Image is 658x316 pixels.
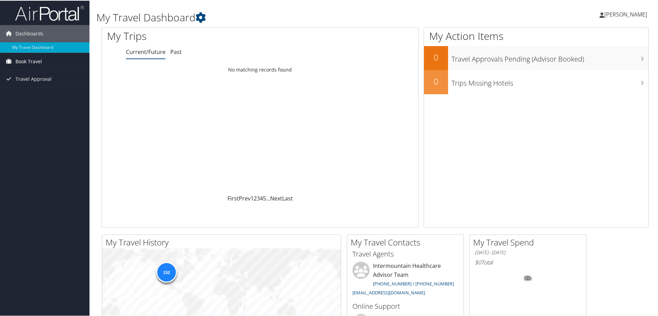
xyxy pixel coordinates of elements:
[96,10,468,24] h1: My Travel Dashboard
[599,3,654,24] a: [PERSON_NAME]
[227,194,239,201] a: First
[15,52,42,69] span: Book Travel
[351,236,464,248] h2: My Travel Contacts
[352,249,458,258] h3: Travel Agents
[263,194,266,201] a: 5
[170,47,182,55] a: Past
[15,24,43,42] span: Dashboards
[282,194,293,201] a: Last
[525,276,531,280] tspan: 0%
[424,75,448,87] h2: 0
[424,51,448,63] h2: 0
[106,236,341,248] h2: My Travel History
[260,194,263,201] a: 4
[475,258,581,265] h6: Total
[270,194,282,201] a: Next
[349,261,462,298] li: Intermountain Healthcare Advisor Team
[251,194,254,201] a: 1
[424,28,648,43] h1: My Action Items
[604,10,647,18] span: [PERSON_NAME]
[257,194,260,201] a: 3
[15,70,52,87] span: Travel Approval
[156,261,177,282] div: 152
[452,74,648,87] h3: Trips Missing Hotels
[15,4,84,21] img: airportal-logo.png
[102,63,418,75] td: No matching records found
[254,194,257,201] a: 2
[424,45,648,69] a: 0Travel Approvals Pending (Advisor Booked)
[424,69,648,94] a: 0Trips Missing Hotels
[452,50,648,63] h3: Travel Approvals Pending (Advisor Booked)
[352,289,425,295] a: [EMAIL_ADDRESS][DOMAIN_NAME]
[107,28,281,43] h1: My Trips
[373,280,454,286] a: [PHONE_NUMBER] / [PHONE_NUMBER]
[266,194,270,201] span: …
[475,249,581,255] h6: [DATE] - [DATE]
[126,47,166,55] a: Current/Future
[473,236,586,248] h2: My Travel Spend
[352,301,458,310] h3: Online Support
[475,258,481,265] span: $0
[239,194,251,201] a: Prev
